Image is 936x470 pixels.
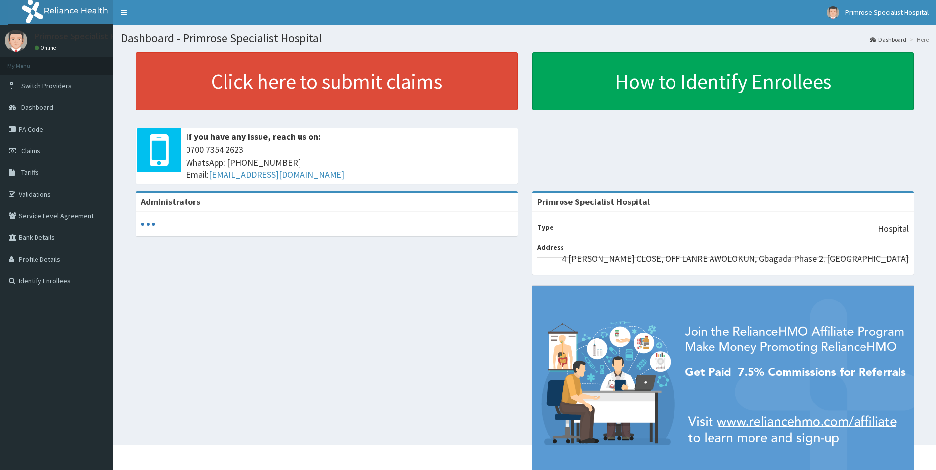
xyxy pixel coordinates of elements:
[35,44,58,51] a: Online
[136,52,518,110] a: Click here to submit claims
[21,146,40,155] span: Claims
[845,8,929,17] span: Primrose Specialist Hospital
[532,52,914,110] a: How to Identify Enrollees
[186,143,513,181] span: 0700 7354 2623 WhatsApp: [PHONE_NUMBER] Email:
[21,103,53,112] span: Dashboard
[537,243,564,252] b: Address
[121,32,929,45] h1: Dashboard - Primrose Specialist Hospital
[870,35,906,44] a: Dashboard
[907,35,929,44] li: Here
[878,222,909,235] p: Hospital
[35,32,143,41] p: Primrose Specialist Hospital
[562,252,909,265] p: 4 [PERSON_NAME] CLOSE, OFF LANRE AWOLOKUN, Gbagada Phase 2, [GEOGRAPHIC_DATA]
[141,217,155,232] svg: audio-loading
[827,6,839,19] img: User Image
[141,196,200,207] b: Administrators
[209,169,344,180] a: [EMAIL_ADDRESS][DOMAIN_NAME]
[21,81,72,90] span: Switch Providers
[537,196,650,207] strong: Primrose Specialist Hospital
[5,30,27,52] img: User Image
[186,131,321,142] b: If you have any issue, reach us on:
[537,223,554,232] b: Type
[21,168,39,177] span: Tariffs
